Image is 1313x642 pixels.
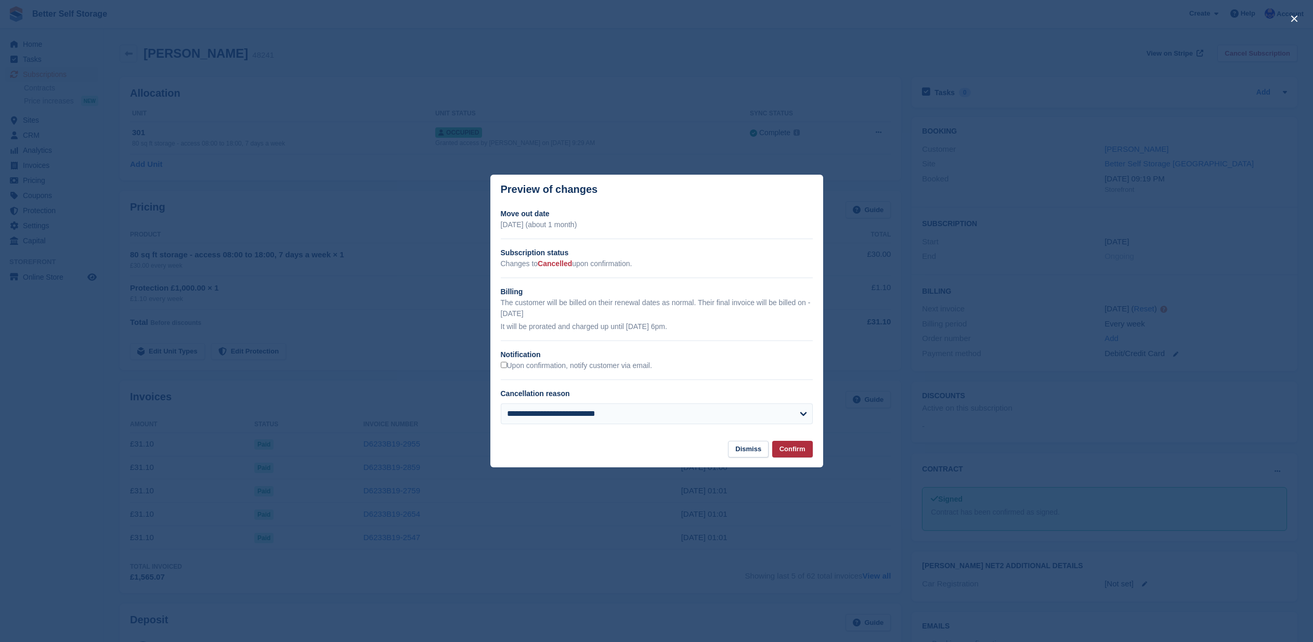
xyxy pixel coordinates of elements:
h2: Notification [501,349,813,360]
h2: Move out date [501,208,813,219]
p: [DATE] (about 1 month) [501,219,813,230]
h2: Subscription status [501,247,813,258]
h2: Billing [501,286,813,297]
label: Upon confirmation, notify customer via email. [501,361,652,371]
span: Cancelled [538,259,572,268]
button: Dismiss [728,441,769,458]
p: Preview of changes [501,184,598,195]
p: Changes to upon confirmation. [501,258,813,269]
input: Upon confirmation, notify customer via email. [501,362,507,368]
button: Confirm [772,441,813,458]
label: Cancellation reason [501,389,570,398]
p: It will be prorated and charged up until [DATE] 6pm. [501,321,813,332]
button: close [1286,10,1303,27]
p: The customer will be billed on their renewal dates as normal. Their final invoice will be billed ... [501,297,813,319]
